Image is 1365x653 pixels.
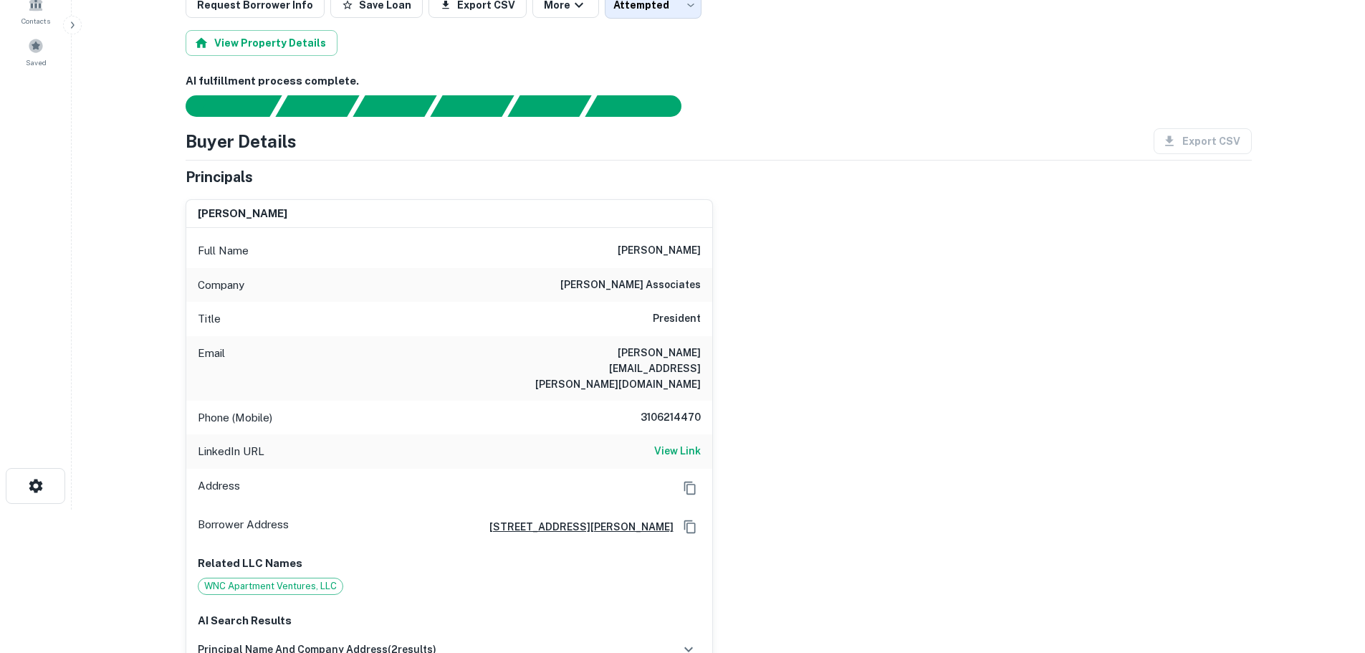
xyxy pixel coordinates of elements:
[653,310,701,328] h6: President
[198,345,225,392] p: Email
[198,409,272,426] p: Phone (Mobile)
[198,579,343,594] span: WNC Apartment Ventures, LLC
[198,277,244,294] p: Company
[507,95,591,117] div: Principals found, still searching for contact information. This may take time...
[4,32,67,71] a: Saved
[186,166,253,188] h5: Principals
[654,443,701,460] a: View Link
[198,443,264,460] p: LinkedIn URL
[198,516,289,538] p: Borrower Address
[198,477,240,499] p: Address
[615,409,701,426] h6: 3106214470
[198,612,701,629] p: AI Search Results
[26,57,47,68] span: Saved
[654,443,701,459] h6: View Link
[186,128,297,154] h4: Buyer Details
[198,310,221,328] p: Title
[679,516,701,538] button: Copy Address
[478,519,674,535] a: [STREET_ADDRESS][PERSON_NAME]
[186,73,1252,90] h6: AI fulfillment process complete.
[275,95,359,117] div: Your request is received and processing...
[168,95,276,117] div: Sending borrower request to AI...
[353,95,436,117] div: Documents found, AI parsing details...
[585,95,699,117] div: AI fulfillment process complete.
[430,95,514,117] div: Principals found, AI now looking for contact information...
[198,242,249,259] p: Full Name
[679,477,701,499] button: Copy Address
[186,30,337,56] button: View Property Details
[21,15,50,27] span: Contacts
[560,277,701,294] h6: [PERSON_NAME] associates
[198,206,287,222] h6: [PERSON_NAME]
[198,555,701,572] p: Related LLC Names
[529,345,701,392] h6: [PERSON_NAME][EMAIL_ADDRESS][PERSON_NAME][DOMAIN_NAME]
[618,242,701,259] h6: [PERSON_NAME]
[1293,538,1365,607] iframe: Chat Widget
